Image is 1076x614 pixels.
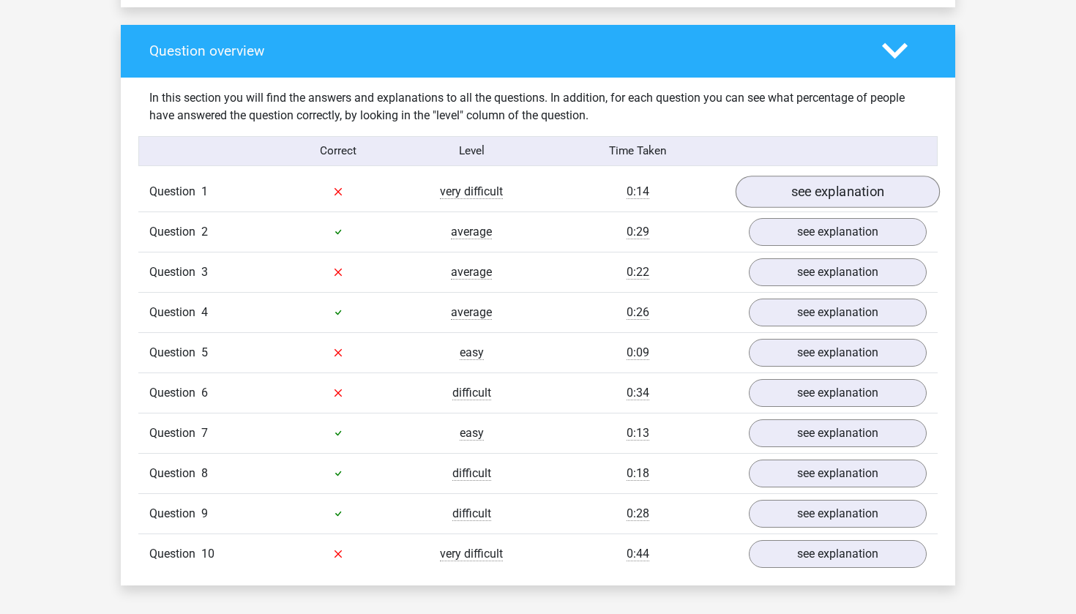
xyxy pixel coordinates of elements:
[451,305,492,320] span: average
[149,384,201,402] span: Question
[201,305,208,319] span: 4
[627,345,649,360] span: 0:09
[627,184,649,199] span: 0:14
[451,265,492,280] span: average
[460,345,484,360] span: easy
[627,426,649,441] span: 0:13
[538,143,738,160] div: Time Taken
[149,263,201,281] span: Question
[627,386,649,400] span: 0:34
[736,176,940,208] a: see explanation
[149,42,860,59] h4: Question overview
[201,426,208,440] span: 7
[149,424,201,442] span: Question
[149,223,201,241] span: Question
[138,89,938,124] div: In this section you will find the answers and explanations to all the questions. In addition, for...
[149,304,201,321] span: Question
[451,225,492,239] span: average
[749,258,927,286] a: see explanation
[272,143,406,160] div: Correct
[405,143,538,160] div: Level
[749,500,927,528] a: see explanation
[460,426,484,441] span: easy
[627,547,649,561] span: 0:44
[749,299,927,326] a: see explanation
[201,547,214,561] span: 10
[452,386,491,400] span: difficult
[452,466,491,481] span: difficult
[149,505,201,523] span: Question
[201,225,208,239] span: 2
[627,225,649,239] span: 0:29
[627,466,649,481] span: 0:18
[149,344,201,362] span: Question
[749,379,927,407] a: see explanation
[749,419,927,447] a: see explanation
[440,184,503,199] span: very difficult
[201,466,208,480] span: 8
[627,506,649,521] span: 0:28
[749,460,927,487] a: see explanation
[440,547,503,561] span: very difficult
[627,305,649,320] span: 0:26
[201,265,208,279] span: 3
[201,345,208,359] span: 5
[452,506,491,521] span: difficult
[201,184,208,198] span: 1
[201,386,208,400] span: 6
[627,265,649,280] span: 0:22
[149,465,201,482] span: Question
[749,540,927,568] a: see explanation
[149,545,201,563] span: Question
[749,339,927,367] a: see explanation
[201,506,208,520] span: 9
[149,183,201,201] span: Question
[749,218,927,246] a: see explanation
